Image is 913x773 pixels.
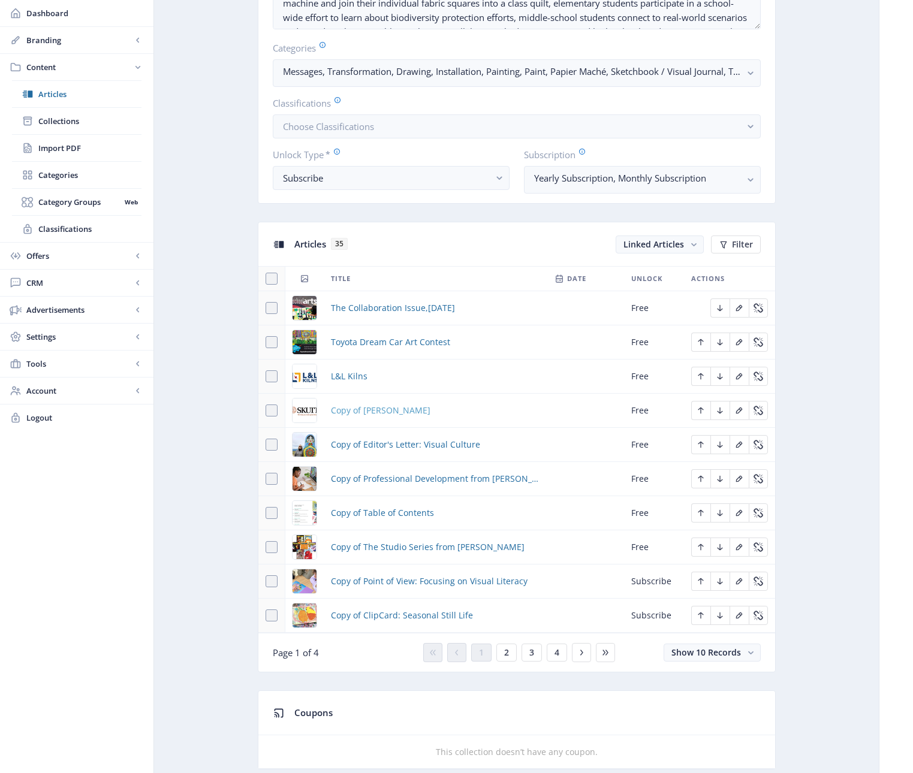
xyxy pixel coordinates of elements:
a: Edit page [730,609,749,620]
span: Offers [26,250,132,262]
span: 1 [479,648,484,657]
a: Copy of [PERSON_NAME] [331,403,430,418]
label: Unlock Type [273,148,500,161]
nb-select-label: Yearly Subscription, Monthly Subscription [534,171,741,185]
span: Linked Articles [623,238,684,250]
span: Articles [38,88,141,100]
span: Settings [26,331,132,343]
a: Edit page [710,438,730,449]
span: Branding [26,34,132,46]
td: Free [624,394,684,428]
button: Filter [711,235,761,253]
a: Category GroupsWeb [12,189,141,215]
a: Edit page [691,472,710,484]
span: Advertisements [26,304,132,316]
a: Copy of Editor's Letter: Visual Culture [331,437,480,452]
button: Choose Classifications [273,114,761,138]
a: Edit page [710,609,730,620]
a: Edit page [749,336,768,347]
span: Import PDF [38,142,141,154]
td: Free [624,428,684,462]
button: 4 [547,644,567,662]
span: Dashboard [26,7,144,19]
span: Content [26,61,132,73]
a: Edit page [691,575,710,586]
a: Import PDF [12,135,141,161]
span: Filter [732,240,753,249]
button: 1 [471,644,492,662]
a: Edit page [749,370,768,381]
a: Edit page [749,506,768,518]
a: Copy of The Studio Series from [PERSON_NAME] [331,540,525,554]
img: b2ea4f88-7cba-4ddc-a7fc-011abb58a3d0.png [293,569,317,593]
button: 2 [496,644,517,662]
span: 35 [331,238,348,250]
span: Tools [26,358,132,370]
a: L&L Kilns [331,369,367,384]
a: Edit page [730,370,749,381]
a: Edit page [691,370,710,381]
a: Toyota Dream Car Art Contest [331,335,450,349]
span: Articles [294,238,326,250]
a: Edit page [730,575,749,586]
a: Edit page [710,575,730,586]
a: Copy of Professional Development from [PERSON_NAME] [331,472,540,486]
a: Edit page [710,370,730,381]
a: Edit page [691,609,710,620]
a: Edit page [691,541,710,552]
button: Show 10 Records [664,644,761,662]
span: CRM [26,277,132,289]
td: Free [624,496,684,530]
a: Edit page [710,541,730,552]
a: Edit page [691,506,710,518]
a: Edit page [730,336,749,347]
a: Edit page [730,506,749,518]
span: Account [26,385,132,397]
label: Subscription [524,148,751,161]
a: Edit page [710,336,730,347]
td: Free [624,325,684,360]
button: Linked Articles [616,235,704,253]
img: cffadd61-4e55-4282-b14f-6350b6427018.png [293,501,317,525]
td: Free [624,291,684,325]
nb-badge: Web [120,196,141,208]
a: Edit page [710,506,730,518]
button: Messages, Transformation, Drawing, Installation, Painting, Paint, Papier Maché, Sketchbook / Visu... [273,59,761,87]
img: d1313acb-c5d5-4a52-976b-7d2952bd3fa6.png [293,364,317,388]
span: Choose Classifications [283,120,374,132]
img: 122b3f44-b4e1-42fd-8fd6-88e6f1046f82.png [293,330,317,354]
span: Unlock [631,271,662,286]
a: Edit page [691,336,710,347]
span: The Collaboration Issue,[DATE] [331,301,455,315]
a: Edit page [749,541,768,552]
span: Date [567,271,586,286]
a: Edit page [691,438,710,449]
span: Classifications [38,223,141,235]
span: 3 [529,648,534,657]
button: Subscribe [273,166,510,190]
td: Free [624,360,684,394]
span: Title [331,271,351,286]
button: Yearly Subscription, Monthly Subscription [524,166,761,194]
td: Subscribe [624,564,684,599]
a: Categories [12,162,141,188]
span: 2 [504,648,509,657]
a: Copy of Point of View: Focusing on Visual Literacy [331,574,528,588]
img: 679dac91-be07-4d38-a54a-50d02b25f4f3.png [293,535,317,559]
a: Edit page [730,301,749,313]
a: Edit page [749,438,768,449]
span: Copy of ClipCard: Seasonal Still Life [331,608,473,623]
a: Copy of Table of Contents [331,506,434,520]
a: Edit page [691,404,710,415]
a: Edit page [730,404,749,415]
nb-select-label: Messages, Transformation, Drawing, Installation, Painting, Paint, Papier Maché, Sketchbook / Visu... [283,64,741,78]
a: Edit page [749,575,768,586]
td: Subscribe [624,599,684,633]
img: c1a0d3ac-cd92-4887-a8ad-65a5226d1e33.png [293,467,317,491]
